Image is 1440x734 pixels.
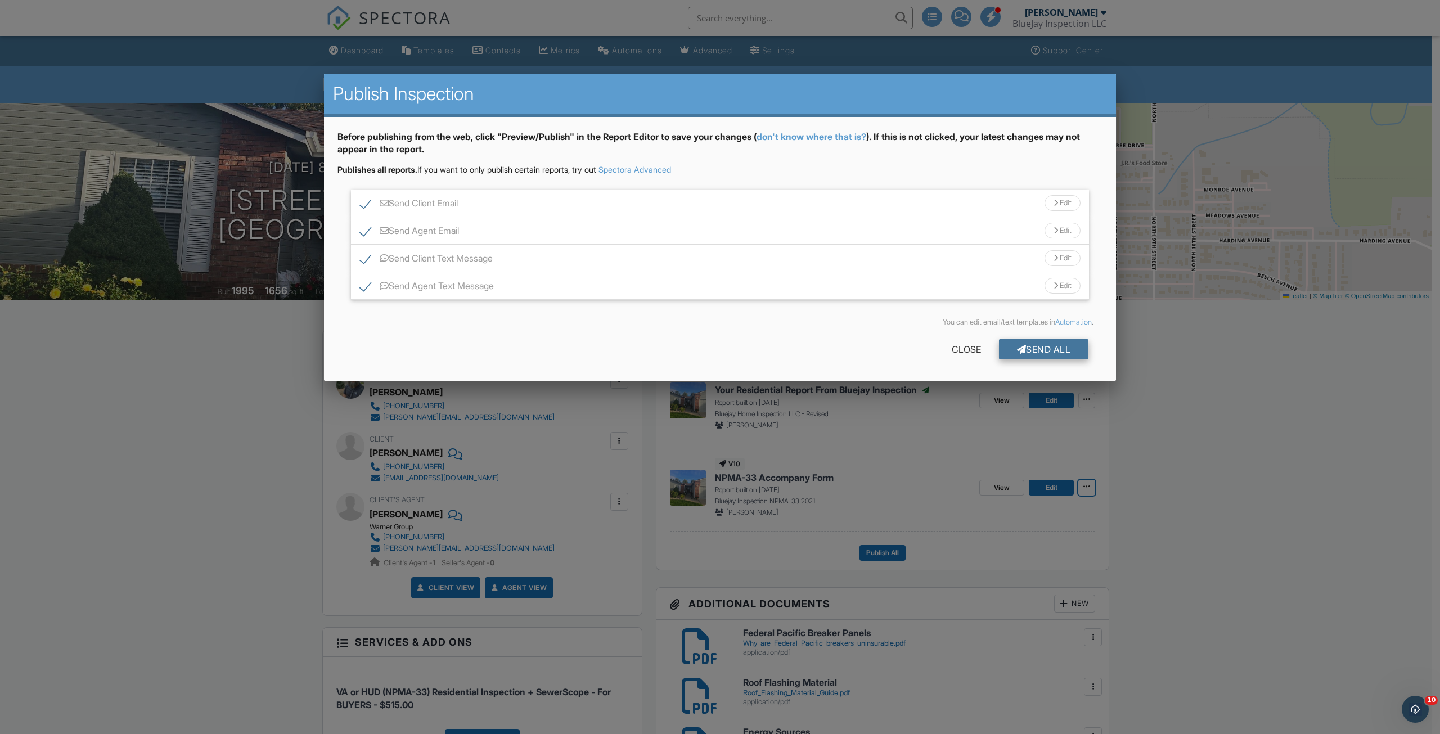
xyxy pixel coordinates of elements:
div: Before publishing from the web, click "Preview/Publish" in the Report Editor to save your changes... [337,130,1102,165]
a: Automation [1055,318,1092,326]
div: Edit [1045,278,1081,294]
span: If you want to only publish certain reports, try out [337,165,596,174]
a: don't know where that is? [757,131,866,142]
strong: Publishes all reports. [337,165,417,174]
label: Send Client Text Message [360,253,493,267]
div: You can edit email/text templates in . [346,318,1093,327]
div: Send All [999,339,1089,359]
label: Send Agent Text Message [360,281,494,295]
span: 10 [1425,696,1438,705]
iframe: Intercom live chat [1402,696,1429,723]
div: Edit [1045,195,1081,211]
label: Send Client Email [360,198,458,212]
label: Send Agent Email [360,226,459,240]
h2: Publish Inspection [333,83,1107,105]
div: Close [934,339,999,359]
a: Spectora Advanced [598,165,671,174]
div: Edit [1045,223,1081,238]
div: Edit [1045,250,1081,266]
